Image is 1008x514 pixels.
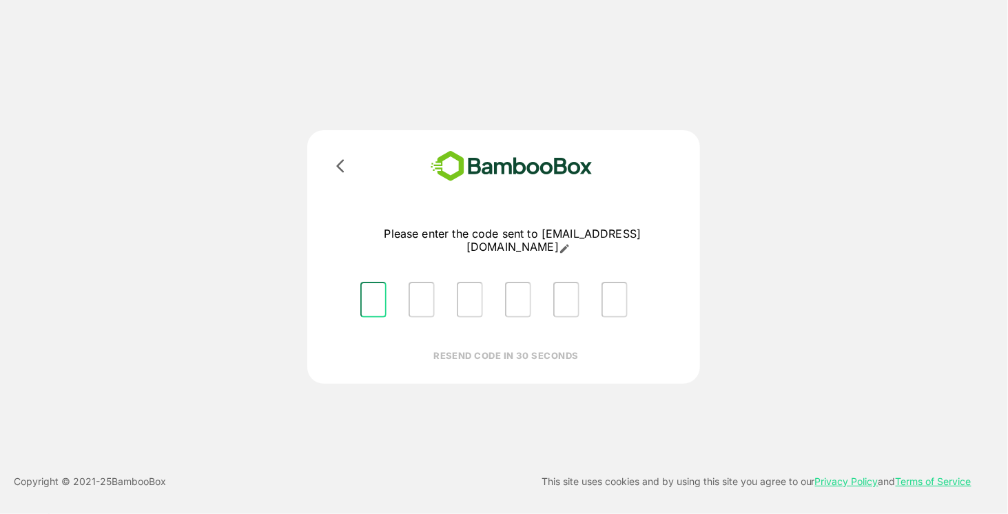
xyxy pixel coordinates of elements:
img: bamboobox [411,147,613,186]
input: Please enter OTP character 4 [505,282,531,318]
a: Terms of Service [896,475,971,487]
p: Please enter the code sent to [EMAIL_ADDRESS][DOMAIN_NAME] [349,227,675,254]
input: Please enter OTP character 3 [457,282,483,318]
input: Please enter OTP character 5 [553,282,579,318]
input: Please enter OTP character 6 [601,282,628,318]
a: Privacy Policy [815,475,878,487]
input: Please enter OTP character 1 [360,282,387,318]
p: This site uses cookies and by using this site you agree to our and [542,473,971,490]
p: Copyright © 2021- 25 BambooBox [14,473,166,490]
input: Please enter OTP character 2 [409,282,435,318]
